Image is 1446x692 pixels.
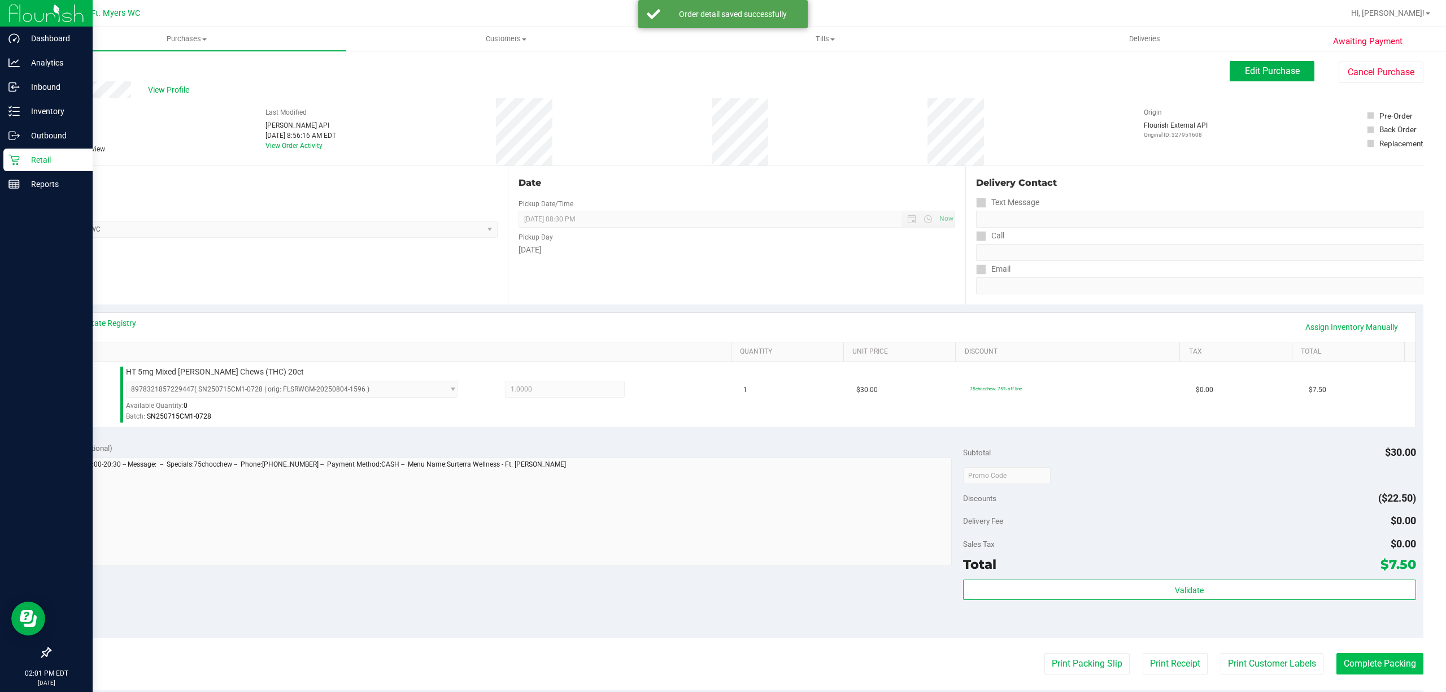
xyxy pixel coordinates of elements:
input: Format: (999) 999-9999 [976,211,1423,228]
div: Order detail saved successfully [667,8,799,20]
div: Back Order [1379,124,1417,135]
a: Tills [665,27,985,51]
span: Total [963,556,996,572]
inline-svg: Dashboard [8,33,20,44]
div: Location [50,176,498,190]
a: Deliveries [985,27,1304,51]
span: Tills [666,34,984,44]
p: 02:01 PM EDT [5,668,88,678]
a: Quantity [740,347,839,356]
a: View State Registry [68,317,136,329]
span: Customers [347,34,665,44]
button: Validate [963,580,1416,600]
button: Cancel Purchase [1339,62,1423,83]
span: Edit Purchase [1245,66,1300,76]
p: Outbound [20,129,88,142]
span: HT 5mg Mixed [PERSON_NAME] Chews (THC) 20ct [126,367,304,377]
div: Available Quantity: [126,398,475,420]
div: Replacement [1379,138,1423,149]
p: Analytics [20,56,88,69]
span: Discounts [963,488,996,508]
inline-svg: Retail [8,154,20,166]
p: Reports [20,177,88,191]
span: $30.00 [856,385,878,395]
p: Retail [20,153,88,167]
label: Email [976,261,1011,277]
a: Discount [965,347,1176,356]
label: Text Message [976,194,1039,211]
span: Sales Tax [963,539,995,549]
span: Awaiting Payment [1333,35,1403,48]
span: 75chocchew: 75% off line [970,386,1022,391]
p: Inventory [20,105,88,118]
span: $0.00 [1391,515,1416,526]
button: Edit Purchase [1230,61,1314,81]
span: Validate [1175,586,1204,595]
input: Format: (999) 999-9999 [976,244,1423,261]
a: SKU [67,347,727,356]
span: SN250715CM1-0728 [147,412,211,420]
inline-svg: Reports [8,179,20,190]
button: Complete Packing [1336,653,1423,674]
span: Subtotal [963,448,991,457]
label: Call [976,228,1004,244]
span: Ft. Myers WC [91,8,140,18]
p: Original ID: 327951608 [1144,130,1208,139]
div: Date [519,176,956,190]
span: Deliveries [1114,34,1175,44]
span: 0 [184,402,188,410]
inline-svg: Analytics [8,57,20,68]
label: Pickup Date/Time [519,199,573,209]
div: Delivery Contact [976,176,1423,190]
a: Assign Inventory Manually [1298,317,1405,337]
button: Print Customer Labels [1221,653,1323,674]
a: Total [1301,347,1400,356]
inline-svg: Inbound [8,81,20,93]
inline-svg: Inventory [8,106,20,117]
span: ($22.50) [1378,492,1416,504]
button: Print Packing Slip [1044,653,1130,674]
iframe: Resource center [11,602,45,636]
div: [PERSON_NAME] API [265,120,336,130]
a: Unit Price [852,347,951,356]
span: 1 [743,385,747,395]
span: $7.50 [1309,385,1326,395]
span: $30.00 [1385,446,1416,458]
inline-svg: Outbound [8,130,20,141]
button: Print Receipt [1143,653,1208,674]
input: Promo Code [963,467,1051,484]
span: $0.00 [1196,385,1213,395]
p: [DATE] [5,678,88,687]
span: Delivery Fee [963,516,1003,525]
label: Last Modified [265,107,307,117]
span: Purchases [27,34,346,44]
span: Hi, [PERSON_NAME]! [1351,8,1425,18]
p: Inbound [20,80,88,94]
label: Pickup Day [519,232,553,242]
a: View Order Activity [265,142,323,150]
p: Dashboard [20,32,88,45]
a: Customers [346,27,665,51]
div: [DATE] 8:56:16 AM EDT [265,130,336,141]
span: $7.50 [1380,556,1416,572]
span: Batch: [126,412,145,420]
span: View Profile [148,84,193,96]
span: $0.00 [1391,538,1416,550]
a: Purchases [27,27,346,51]
label: Origin [1144,107,1162,117]
a: Tax [1189,347,1288,356]
div: Pre-Order [1379,110,1413,121]
div: [DATE] [519,244,956,256]
div: Flourish External API [1144,120,1208,139]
